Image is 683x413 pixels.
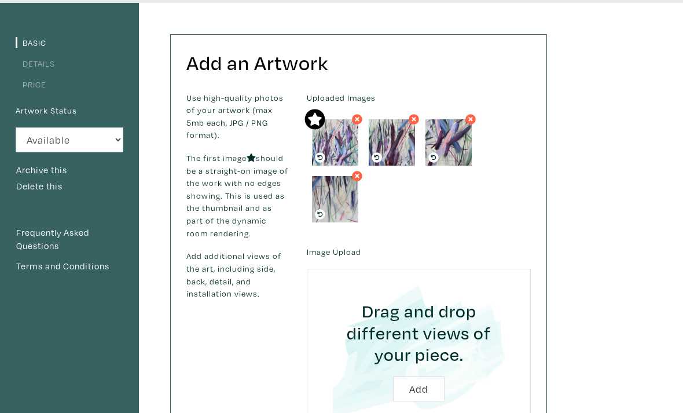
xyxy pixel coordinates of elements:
img: phpThumb.php [369,120,415,166]
p: Use high-quality photos of your artwork (max 5mb each, JPG / PNG format). [186,92,289,142]
img: phpThumb.php [312,177,358,223]
a: Price [16,79,46,90]
img: phpThumb.php [425,120,472,166]
label: Artwork Status [16,105,77,118]
button: Archive this [16,163,68,178]
a: Details [16,59,55,70]
p: The first image should be a straight-on image of the work with no edges showing. This is used as ... [186,152,289,240]
button: Delete this [16,180,63,195]
label: Uploaded Images [307,92,531,105]
h2: Add an Artwork [186,51,531,76]
label: Image Upload [307,246,361,259]
a: Frequently Asked Questions [16,226,123,254]
img: phpThumb.php [312,120,358,166]
a: Basic [16,38,46,49]
a: Terms and Conditions [16,260,123,275]
p: Add additional views of the art, including side, back, detail, and installation views. [186,250,289,300]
